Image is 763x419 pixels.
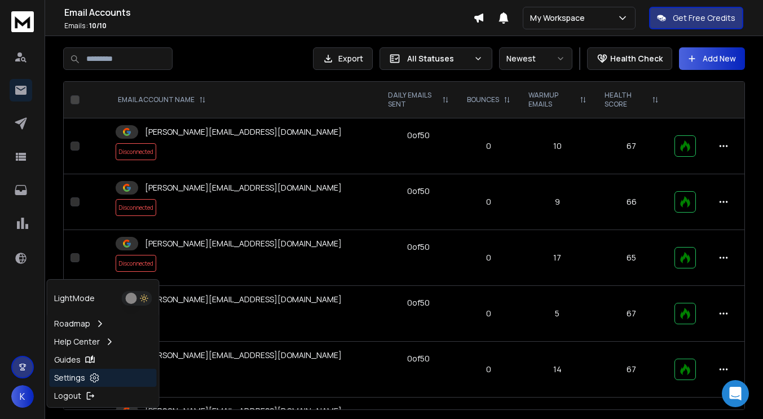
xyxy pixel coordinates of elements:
[89,21,107,30] span: 10 / 10
[50,369,157,387] a: Settings
[145,405,342,417] p: [PERSON_NAME][EMAIL_ADDRESS][DOMAIN_NAME]
[54,293,95,304] p: Light Mode
[519,118,596,174] td: 10
[54,354,81,365] p: Guides
[465,140,513,152] p: 0
[11,11,34,32] img: logo
[64,6,473,19] h1: Email Accounts
[116,255,156,272] span: Disconnected
[528,91,575,109] p: WARMUP EMAILS
[407,53,469,64] p: All Statuses
[313,47,373,70] button: Export
[407,353,430,364] div: 0 of 50
[673,12,735,24] p: Get Free Credits
[11,385,34,408] button: K
[54,318,90,329] p: Roadmap
[596,342,668,398] td: 67
[50,333,157,351] a: Help Center
[596,230,668,286] td: 65
[519,230,596,286] td: 17
[465,252,513,263] p: 0
[407,241,430,253] div: 0 of 50
[467,95,499,104] p: BOUNCES
[610,53,663,64] p: Health Check
[64,21,473,30] p: Emails :
[145,126,342,138] p: [PERSON_NAME][EMAIL_ADDRESS][DOMAIN_NAME]
[54,390,81,402] p: Logout
[679,47,745,70] button: Add New
[465,308,513,319] p: 0
[519,286,596,342] td: 5
[145,182,342,193] p: [PERSON_NAME][EMAIL_ADDRESS][DOMAIN_NAME]
[596,118,668,174] td: 67
[54,336,100,347] p: Help Center
[50,351,157,369] a: Guides
[530,12,589,24] p: My Workspace
[407,297,430,308] div: 0 of 50
[722,380,749,407] div: Open Intercom Messenger
[465,196,513,208] p: 0
[145,350,342,361] p: [PERSON_NAME][EMAIL_ADDRESS][DOMAIN_NAME]
[519,342,596,398] td: 14
[407,130,430,141] div: 0 of 50
[465,364,513,375] p: 0
[118,95,206,104] div: EMAIL ACCOUNT NAME
[519,174,596,230] td: 9
[388,91,438,109] p: DAILY EMAILS SENT
[116,199,156,216] span: Disconnected
[145,238,342,249] p: [PERSON_NAME][EMAIL_ADDRESS][DOMAIN_NAME]
[54,372,85,383] p: Settings
[499,47,572,70] button: Newest
[116,143,156,160] span: Disconnected
[50,315,157,333] a: Roadmap
[605,91,647,109] p: HEALTH SCORE
[649,7,743,29] button: Get Free Credits
[596,174,668,230] td: 66
[587,47,672,70] button: Health Check
[145,294,342,305] p: [PERSON_NAME][EMAIL_ADDRESS][DOMAIN_NAME]
[407,186,430,197] div: 0 of 50
[596,286,668,342] td: 67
